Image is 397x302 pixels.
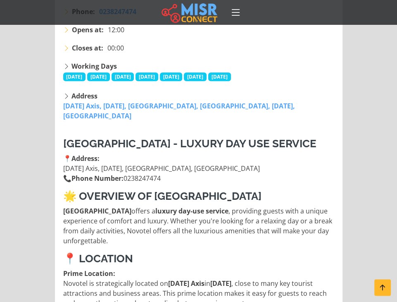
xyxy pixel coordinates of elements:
[155,206,228,216] strong: luxury day-use service
[71,62,117,71] strong: Working Days
[112,72,134,81] span: [DATE]
[72,43,103,53] strong: Closes at:
[168,279,204,288] strong: [DATE] Axis
[87,72,110,81] span: [DATE]
[107,43,124,53] span: 00:00
[208,72,231,81] span: [DATE]
[63,137,316,150] strong: [GEOGRAPHIC_DATA] - Luxury Day Use Service
[63,72,86,81] span: [DATE]
[108,25,124,35] span: 12:00
[71,154,100,163] strong: Address:
[160,72,183,81] span: [DATE]
[71,174,124,183] strong: Phone Number:
[71,91,97,101] strong: Address
[63,206,334,246] p: offers a , providing guests with a unique experience of comfort and luxury. Whether you're lookin...
[63,206,131,216] strong: [GEOGRAPHIC_DATA]
[162,2,217,23] img: main.misr_connect
[63,153,334,183] p: 📍 [DATE] Axis, [DATE], [GEOGRAPHIC_DATA], [GEOGRAPHIC_DATA] 📞 0238247474
[63,252,133,265] strong: 📍 Location
[63,269,115,278] strong: Prime Location:
[136,72,158,81] span: [DATE]
[63,190,261,202] strong: 🌟 Overview of [GEOGRAPHIC_DATA]
[63,101,295,120] a: [DATE] Axis, [DATE], [GEOGRAPHIC_DATA], [GEOGRAPHIC_DATA], [DATE], [GEOGRAPHIC_DATA]
[210,279,231,288] strong: [DATE]
[72,25,104,35] strong: Opens at:
[184,72,207,81] span: [DATE]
